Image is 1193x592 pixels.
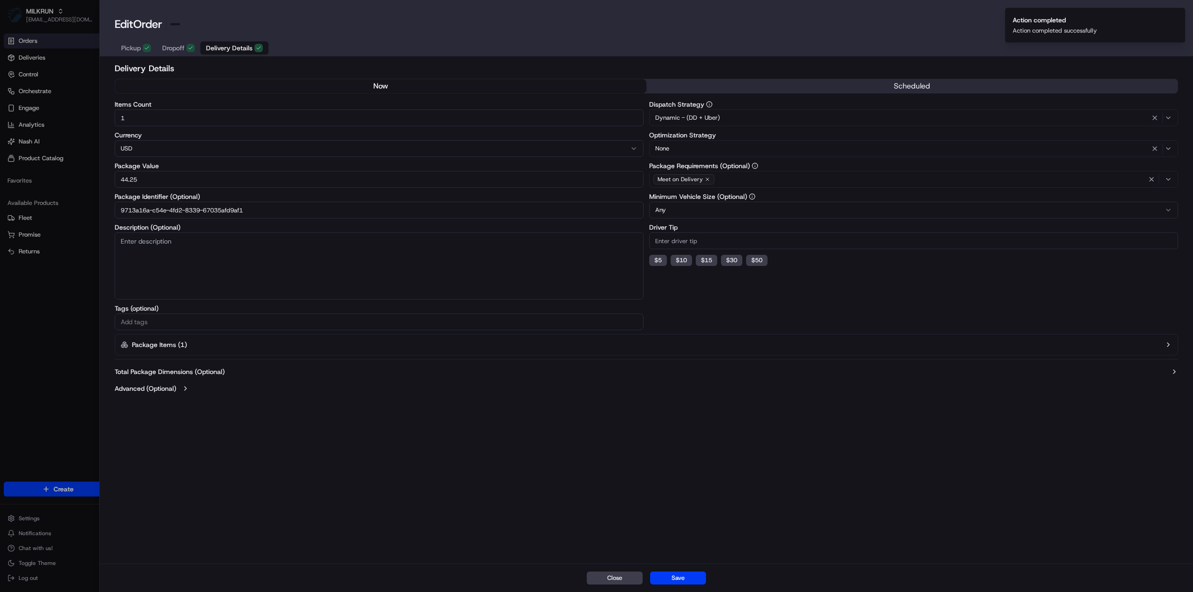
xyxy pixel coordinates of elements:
input: Enter items count [115,109,644,126]
button: scheduled [646,79,1178,93]
label: Package Identifier (Optional) [115,193,644,200]
button: $50 [746,255,768,266]
button: Dispatch Strategy [706,101,713,108]
span: Pickup [121,43,141,53]
input: Add tags [119,316,639,327]
input: Enter package identifier [115,202,644,218]
label: Description (Optional) [115,224,644,231]
p: Created At: [1143,25,1174,34]
button: Save [650,572,706,585]
h1: Edit [115,17,162,32]
span: Order [133,17,162,32]
label: Currency [115,132,644,138]
label: Driver Tip [649,224,1178,231]
button: Package Requirements (Optional) [752,163,758,169]
p: Order ID: [1143,15,1168,23]
label: Package Items ( 1 ) [132,340,187,349]
label: Dispatch Strategy [649,101,1178,108]
button: Package Items (1) [115,334,1178,355]
span: Dropoff [162,43,185,53]
label: Optimization Strategy [649,132,1178,138]
label: Advanced (Optional) [115,384,176,393]
button: Total Package Dimensions (Optional) [115,367,1178,376]
label: Total Package Dimensions (Optional) [115,367,225,376]
label: Minimum Vehicle Size (Optional) [649,193,1178,200]
span: Meet on Delivery [658,176,703,183]
button: Close [587,572,643,585]
input: Enter driver tip [649,232,1178,249]
button: $10 [671,255,692,266]
span: Delivery Details [206,43,253,53]
input: Enter package value [115,171,644,188]
label: Package Requirements (Optional) [649,163,1178,169]
span: Dynamic - (DD + Uber) [655,114,720,122]
h2: Delivery Details [115,62,1178,75]
label: Package Value [115,163,644,169]
label: Tags (optional) [115,305,644,312]
button: $5 [649,255,667,266]
button: $30 [721,255,742,266]
button: Advanced (Optional) [115,384,1178,393]
button: Dynamic - (DD + Uber) [649,109,1178,126]
button: None [649,140,1178,157]
span: None [655,144,669,153]
label: Items Count [115,101,644,108]
button: Meet on Delivery [649,171,1178,188]
button: $15 [696,255,717,266]
button: Minimum Vehicle Size (Optional) [749,193,755,200]
button: now [115,79,646,93]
